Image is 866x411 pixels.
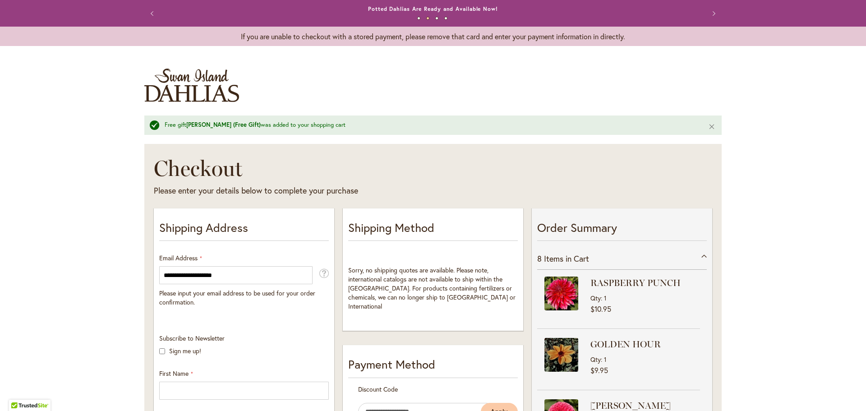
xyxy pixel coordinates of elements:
[154,155,550,182] h1: Checkout
[368,5,498,12] a: Potted Dahlias Are Ready and Available Now!
[169,346,201,355] label: Sign me up!
[604,294,607,302] span: 1
[604,355,607,364] span: 1
[348,266,516,310] span: Sorry, no shipping quotes are available. Please note, international catalogs are not available to...
[704,5,722,23] button: Next
[348,219,518,241] p: Shipping Method
[144,69,239,102] a: store logo
[186,121,261,129] strong: [PERSON_NAME] (Free Gift)
[159,369,189,378] span: First Name
[590,294,601,302] span: Qty
[7,379,32,404] iframe: Launch Accessibility Center
[165,121,695,129] div: Free gift was added to your shopping cart
[348,356,518,378] div: Payment Method
[159,219,329,241] p: Shipping Address
[590,365,608,375] span: $9.95
[537,253,542,264] span: 8
[159,334,225,342] span: Subscribe to Newsletter
[544,277,578,310] img: RASPBERRY PUNCH
[590,338,698,351] strong: GOLDEN HOUR
[154,185,550,197] div: Please enter your details below to complete your purchase
[435,17,438,20] button: 3 of 4
[590,277,698,289] strong: RASPBERRY PUNCH
[590,355,601,364] span: Qty
[159,289,315,306] span: Please input your email address to be used for your order confirmation.
[159,254,198,262] span: Email Address
[444,17,447,20] button: 4 of 4
[144,31,722,42] p: If you are unable to checkout with a stored payment, please remove that card and enter your payme...
[537,219,707,241] p: Order Summary
[426,17,429,20] button: 2 of 4
[544,253,589,264] span: Items in Cart
[417,17,420,20] button: 1 of 4
[144,5,162,23] button: Previous
[544,338,578,372] img: GOLDEN HOUR
[358,385,398,393] span: Discount Code
[590,304,611,314] span: $10.95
